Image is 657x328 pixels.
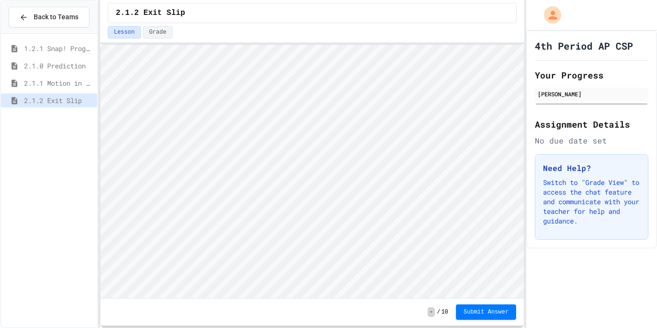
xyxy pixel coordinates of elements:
span: 1.2.1 Snap! Program [24,43,93,53]
h1: 4th Period AP CSP [535,39,633,52]
span: - [428,307,435,317]
span: / [437,308,440,316]
button: Grade [143,26,173,39]
button: Lesson [108,26,141,39]
span: 2.1.0 Prediction [24,61,93,71]
div: [PERSON_NAME] [538,90,645,98]
div: My Account [534,4,564,26]
span: 2.1.2 Exit Slip [116,7,185,19]
button: Back to Teams [9,7,89,27]
p: Switch to "Grade View" to access the chat feature and communicate with your teacher for help and ... [543,178,640,226]
h3: Need Help? [543,162,640,174]
span: Submit Answer [464,308,509,316]
h2: Your Progress [535,68,648,82]
button: Submit Answer [456,304,517,320]
span: 10 [441,308,448,316]
span: 2.1.1 Motion in Snap! [24,78,93,88]
iframe: Snap! Programming Environment [101,45,524,298]
span: 2.1.2 Exit Slip [24,95,93,105]
span: Back to Teams [34,12,78,22]
h2: Assignment Details [535,118,648,131]
div: No due date set [535,135,648,146]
